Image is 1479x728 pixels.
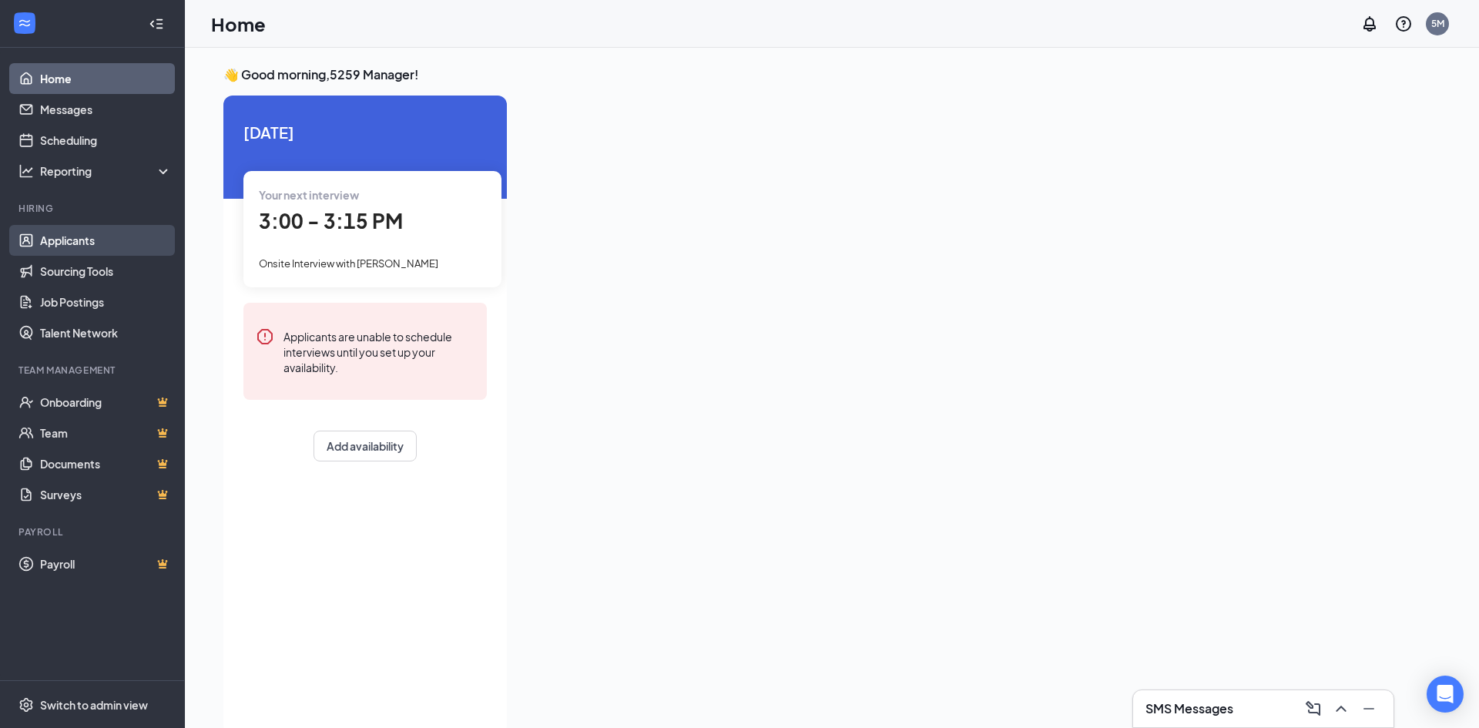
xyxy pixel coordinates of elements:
[18,202,169,215] div: Hiring
[259,257,438,270] span: Onsite Interview with [PERSON_NAME]
[18,697,34,713] svg: Settings
[40,225,172,256] a: Applicants
[1431,17,1444,30] div: 5M
[40,317,172,348] a: Talent Network
[40,63,172,94] a: Home
[283,327,475,375] div: Applicants are unable to schedule interviews until you set up your availability.
[18,364,169,377] div: Team Management
[211,11,266,37] h1: Home
[40,125,172,156] a: Scheduling
[256,327,274,346] svg: Error
[40,387,172,418] a: OnboardingCrown
[1145,700,1233,717] h3: SMS Messages
[1360,15,1379,33] svg: Notifications
[40,287,172,317] a: Job Postings
[1329,696,1353,721] button: ChevronUp
[1394,15,1413,33] svg: QuestionInfo
[1427,676,1464,713] div: Open Intercom Messenger
[40,163,173,179] div: Reporting
[40,697,148,713] div: Switch to admin view
[1360,699,1378,718] svg: Minimize
[40,479,172,510] a: SurveysCrown
[40,256,172,287] a: Sourcing Tools
[1301,696,1326,721] button: ComposeMessage
[1304,699,1323,718] svg: ComposeMessage
[259,188,359,202] span: Your next interview
[314,431,417,461] button: Add availability
[17,15,32,31] svg: WorkstreamLogo
[40,418,172,448] a: TeamCrown
[1332,699,1350,718] svg: ChevronUp
[223,66,1382,83] h3: 👋 Good morning, 5259 Manager !
[259,208,403,233] span: 3:00 - 3:15 PM
[40,448,172,479] a: DocumentsCrown
[18,525,169,538] div: Payroll
[40,94,172,125] a: Messages
[40,549,172,579] a: PayrollCrown
[18,163,34,179] svg: Analysis
[149,16,164,32] svg: Collapse
[243,120,487,144] span: [DATE]
[1357,696,1381,721] button: Minimize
